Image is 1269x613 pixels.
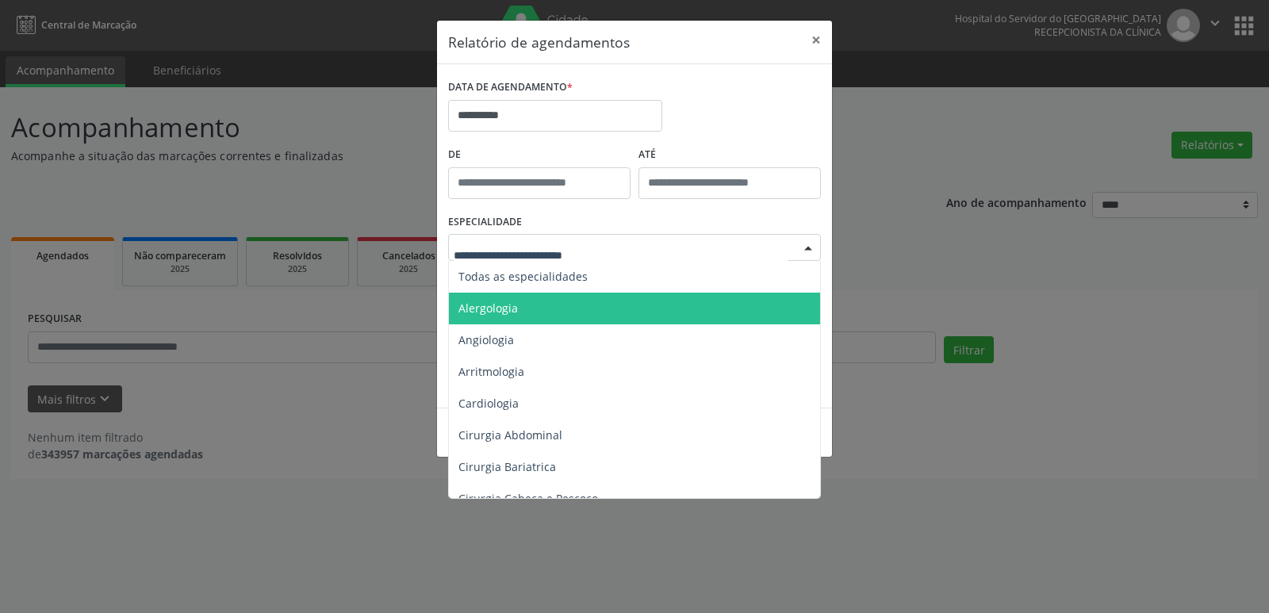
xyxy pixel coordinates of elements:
[458,396,519,411] span: Cardiologia
[458,427,562,443] span: Cirurgia Abdominal
[448,75,573,100] label: DATA DE AGENDAMENTO
[458,332,514,347] span: Angiologia
[448,210,522,235] label: ESPECIALIDADE
[458,459,556,474] span: Cirurgia Bariatrica
[458,269,588,284] span: Todas as especialidades
[458,364,524,379] span: Arritmologia
[448,32,630,52] h5: Relatório de agendamentos
[458,491,598,506] span: Cirurgia Cabeça e Pescoço
[800,21,832,59] button: Close
[448,143,631,167] label: De
[638,143,821,167] label: ATÉ
[458,301,518,316] span: Alergologia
